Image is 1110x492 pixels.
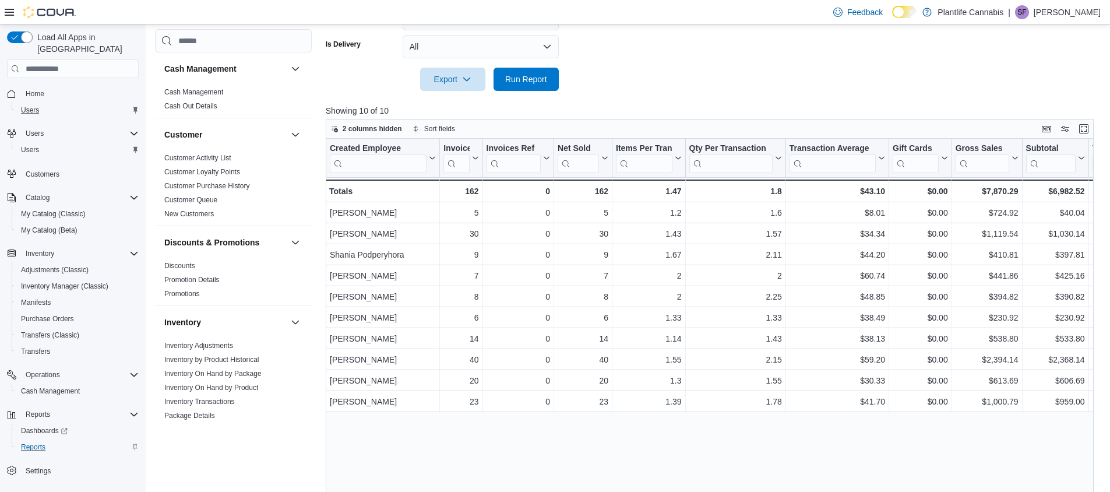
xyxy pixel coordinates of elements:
button: Invoices Sold [443,143,478,173]
div: 23 [558,395,608,409]
div: $1,119.54 [955,227,1018,241]
div: $0.00 [893,206,948,220]
div: 1.39 [616,395,682,409]
span: Users [21,126,139,140]
button: Created Employee [330,143,436,173]
span: Customer Purchase History [164,181,250,191]
span: Dashboards [21,426,68,435]
span: Inventory [21,247,139,261]
button: Inventory Manager (Classic) [12,278,143,294]
div: Transaction Average [790,143,876,154]
div: 9 [558,248,608,262]
span: Home [21,86,139,101]
div: Totals [329,184,436,198]
a: Manifests [16,296,55,310]
span: Inventory Adjustments [164,341,233,350]
a: Inventory On Hand by Product [164,384,258,392]
div: 7 [443,269,478,283]
a: Home [21,87,49,101]
button: 2 columns hidden [326,122,407,136]
button: Customer [288,128,302,142]
a: Discounts [164,262,195,270]
a: Transfers (Classic) [16,328,84,342]
div: Items Per Transaction [616,143,672,154]
span: Users [26,129,44,138]
div: Created Employee [330,143,427,173]
button: Inventory [164,317,286,328]
div: 0 [486,206,549,220]
div: Customer [155,151,312,226]
a: Reports [16,440,50,454]
div: 30 [558,227,608,241]
div: $230.92 [1026,311,1084,325]
span: Settings [26,466,51,476]
div: $724.92 [955,206,1018,220]
a: Customer Activity List [164,154,231,162]
span: Adjustments (Classic) [21,265,89,275]
p: [PERSON_NAME] [1034,5,1101,19]
a: New Customers [164,210,214,218]
div: [PERSON_NAME] [330,332,436,346]
button: Transfers [12,343,143,360]
div: Gross Sales [955,143,1009,173]
div: 0 [486,395,549,409]
div: Gift Card Sales [893,143,939,173]
span: Transfers (Classic) [16,328,139,342]
span: Catalog [26,193,50,202]
div: $0.00 [893,311,948,325]
button: Settings [2,462,143,479]
div: Shania Podperyhora [330,248,436,262]
div: Gross Sales [955,143,1009,154]
div: $425.16 [1026,269,1084,283]
span: Purchase Orders [21,314,74,324]
div: 2.25 [689,290,781,304]
a: Dashboards [12,423,143,439]
div: $48.85 [790,290,885,304]
button: Inventory [2,245,143,262]
button: My Catalog (Beta) [12,222,143,238]
div: 0 [486,227,549,241]
button: Discounts & Promotions [288,236,302,249]
div: 20 [558,374,608,388]
button: Home [2,85,143,102]
span: Home [26,89,44,99]
button: Net Sold [558,143,608,173]
div: 2.15 [689,353,781,367]
div: 0 [486,332,549,346]
div: 1.43 [616,227,682,241]
span: Inventory Transactions [164,397,235,406]
div: $41.70 [790,395,885,409]
span: Inventory Manager (Classic) [16,279,139,293]
div: 6 [558,311,608,325]
span: Purchase Orders [16,312,139,326]
div: Qty Per Transaction [689,143,772,154]
span: Run Report [505,73,547,85]
button: Export [420,68,485,91]
span: Users [21,106,39,115]
a: Inventory Adjustments [164,342,233,350]
button: Gift Cards [893,143,948,173]
button: Discounts & Promotions [164,237,286,248]
button: Display options [1058,122,1072,136]
button: Enter fullscreen [1077,122,1091,136]
button: Transfers (Classic) [12,327,143,343]
div: 9 [443,248,478,262]
div: 1.78 [689,395,781,409]
button: Users [2,125,143,142]
div: 14 [443,332,478,346]
div: [PERSON_NAME] [330,290,436,304]
div: $30.33 [790,374,885,388]
button: Keyboard shortcuts [1039,122,1053,136]
div: 5 [443,206,478,220]
span: Users [16,143,139,157]
div: 0 [486,248,549,262]
img: Cova [23,6,76,18]
div: $43.10 [790,184,885,198]
a: Dashboards [16,424,72,438]
button: Reports [21,407,55,421]
div: $613.69 [955,374,1018,388]
span: Customer Loyalty Points [164,167,240,177]
a: Feedback [829,1,887,24]
a: Cash Out Details [164,102,217,110]
span: Dark Mode [892,18,893,19]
